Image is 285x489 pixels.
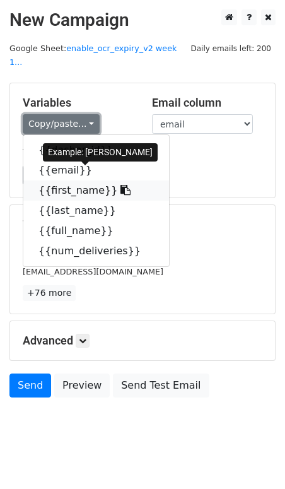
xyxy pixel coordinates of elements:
a: {{num_deliveries}} [23,241,169,261]
small: Google Sheet: [9,44,177,68]
a: Send [9,374,51,398]
a: {{first_name}} [23,180,169,201]
h5: Email column [152,96,262,110]
a: Send Test Email [113,374,209,398]
a: Daily emails left: 200 [186,44,276,53]
small: [EMAIL_ADDRESS][DOMAIN_NAME] [23,267,163,276]
a: {{last_name}} [23,201,169,221]
h2: New Campaign [9,9,276,31]
a: +76 more [23,285,76,301]
a: Preview [54,374,110,398]
a: Copy/paste... [23,114,100,134]
a: {{dasher_id}} [23,140,169,160]
h5: Advanced [23,334,262,348]
a: {{email}} [23,160,169,180]
a: enable_ocr_expiry_v2 week 1... [9,44,177,68]
a: {{full_name}} [23,221,169,241]
iframe: Chat Widget [222,428,285,489]
span: Daily emails left: 200 [186,42,276,56]
h5: Variables [23,96,133,110]
div: Example: [PERSON_NAME] [43,143,158,162]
